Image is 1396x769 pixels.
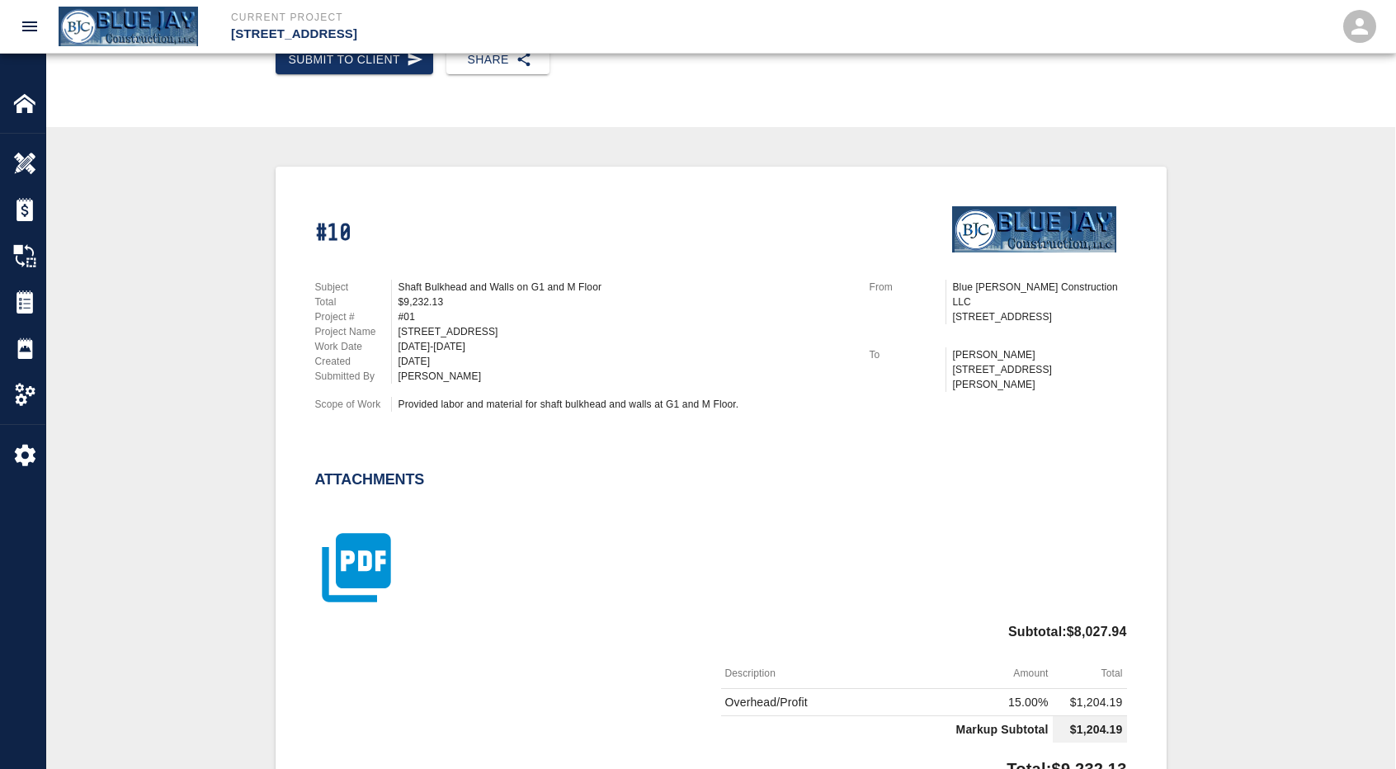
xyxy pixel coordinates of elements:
[315,219,351,247] h1: #10
[870,347,946,362] p: To
[315,354,391,369] p: Created
[315,280,391,295] p: Subject
[399,280,850,295] div: Shaft Bulkhead and Walls on G1 and M Floor
[315,369,391,384] p: Submitted By
[894,658,1052,689] th: Amount
[399,354,850,369] div: [DATE]
[315,295,391,309] p: Total
[399,339,850,354] div: [DATE]-[DATE]
[399,397,850,412] div: Provided labor and material for shaft bulkhead and walls at G1 and M Floor.
[870,280,946,295] p: From
[721,658,895,689] th: Description
[1053,716,1127,743] td: $1,204.19
[894,689,1052,716] td: 15.00%
[315,309,391,324] p: Project #
[1313,690,1396,769] iframe: Chat Widget
[721,689,895,716] td: Overhead/Profit
[953,347,1127,362] p: [PERSON_NAME]
[276,45,434,75] button: Submit to Client
[1053,689,1127,716] td: $1,204.19
[1053,658,1127,689] th: Total
[399,369,850,384] div: [PERSON_NAME]
[315,339,391,354] p: Work Date
[1008,615,1127,658] p: Subtotal: $8,027.94
[59,7,198,45] img: Blue Jay Construction LLC
[446,45,549,75] button: Share
[315,471,425,489] h2: Attachments
[953,280,1127,309] p: Blue [PERSON_NAME] Construction LLC
[399,309,850,324] div: #01
[399,324,850,339] div: [STREET_ADDRESS]
[315,397,391,412] p: Scope of Work
[721,716,1053,743] td: Markup Subtotal
[952,206,1116,252] img: Blue Jay Construction LLC
[231,10,787,25] p: Current Project
[231,25,787,44] p: [STREET_ADDRESS]
[953,362,1127,392] p: [STREET_ADDRESS][PERSON_NAME]
[315,324,391,339] p: Project Name
[953,309,1127,324] p: [STREET_ADDRESS]
[399,295,850,309] div: $9,232.13
[10,7,50,46] button: open drawer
